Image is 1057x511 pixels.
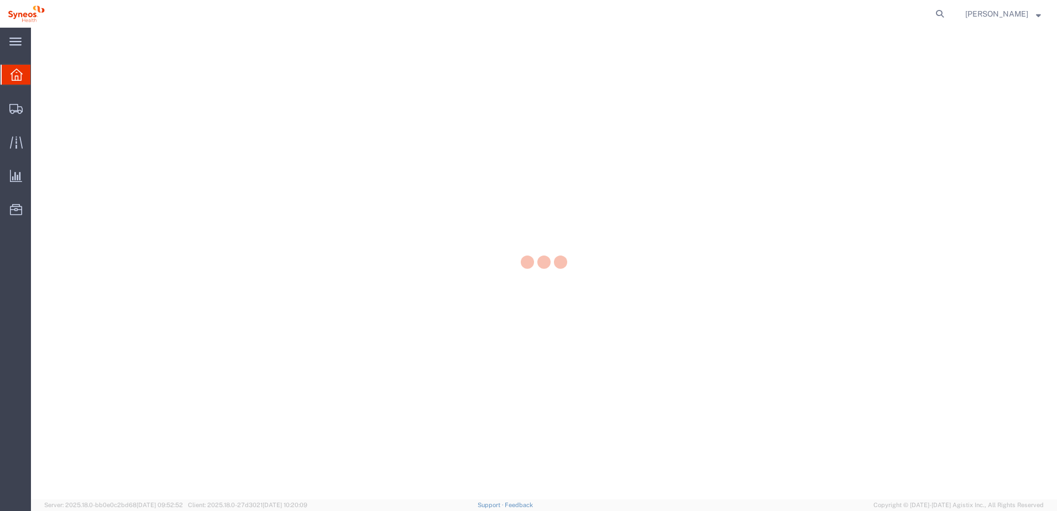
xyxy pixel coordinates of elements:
[137,502,183,508] span: [DATE] 09:52:52
[44,502,183,508] span: Server: 2025.18.0-bb0e0c2bd68
[873,500,1044,510] span: Copyright © [DATE]-[DATE] Agistix Inc., All Rights Reserved
[505,502,533,508] a: Feedback
[263,502,307,508] span: [DATE] 10:20:09
[8,6,45,22] img: logo
[965,7,1042,20] button: [PERSON_NAME]
[188,502,307,508] span: Client: 2025.18.0-27d3021
[965,8,1028,20] span: Natan Tateishi
[478,502,505,508] a: Support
